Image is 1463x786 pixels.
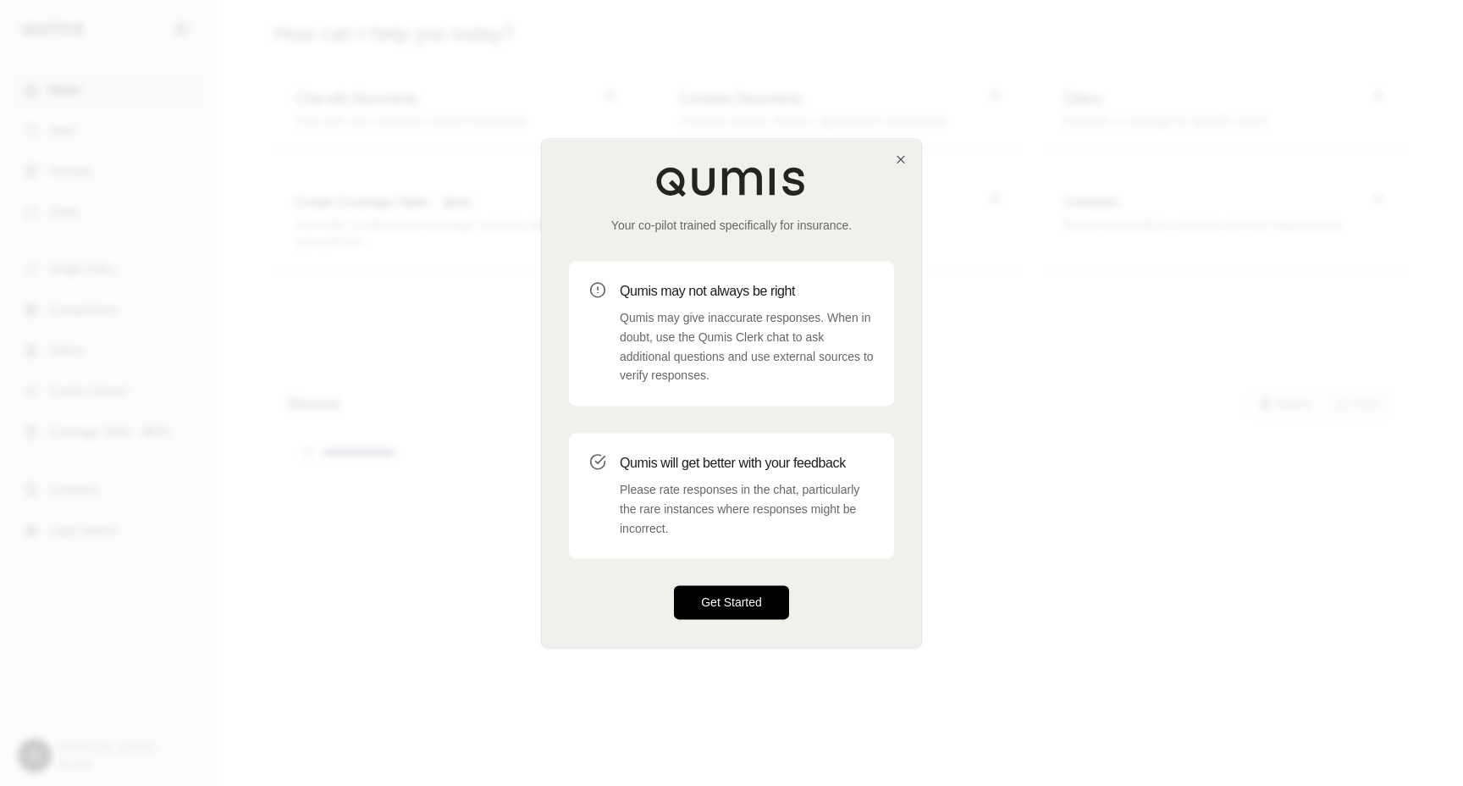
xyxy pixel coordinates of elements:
[569,217,894,234] p: Your co-pilot trained specifically for insurance.
[674,586,789,620] button: Get Started
[620,453,874,473] h3: Qumis will get better with your feedback
[620,308,874,385] p: Qumis may give inaccurate responses. When in doubt, use the Qumis Clerk chat to ask additional qu...
[620,281,874,302] h3: Qumis may not always be right
[620,480,874,538] p: Please rate responses in the chat, particularly the rare instances where responses might be incor...
[655,166,808,196] img: Qumis Logo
